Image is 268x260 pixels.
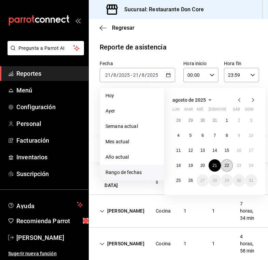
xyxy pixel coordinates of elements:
[176,163,181,168] abbr: 18 de agosto de 2025
[184,144,196,157] button: 12 de agosto de 2025
[188,148,193,153] abbr: 12 de agosto de 2025
[118,72,130,78] input: ----
[221,107,226,114] abbr: viernes
[172,97,206,103] span: agosto de 2025
[156,240,171,247] div: Cocina
[209,107,249,114] abbr: jueves
[238,118,240,123] abbr: 2 de agosto de 2025
[100,42,167,52] div: Reporte de asistencia
[16,201,74,209] span: Ayuda
[94,205,150,217] div: Cell
[233,107,240,114] abbr: sábado
[156,207,171,215] div: Cocina
[16,233,83,242] span: [PERSON_NAME]
[200,163,205,168] abbr: 20 de agosto de 2025
[225,178,229,183] abbr: 29 de agosto de 2025
[105,107,158,115] span: Ayer
[116,72,118,78] span: /
[237,178,241,183] abbr: 30 de agosto de 2025
[172,144,184,157] button: 11 de agosto de 2025
[89,195,268,228] div: Row
[141,72,145,78] input: --
[89,162,268,195] div: Row
[145,72,147,78] span: /
[105,154,158,161] span: Año actual
[221,144,233,157] button: 15 de agosto de 2025
[235,198,263,225] div: Cell
[225,163,229,168] abbr: 22 de agosto de 2025
[105,138,158,145] span: Mes actual
[226,133,228,138] abbr: 8 de agosto de 2025
[221,159,233,172] button: 22 de agosto de 2025
[188,178,193,183] abbr: 26 de agosto de 2025
[197,107,203,114] abbr: miércoles
[75,18,81,23] button: open_drawer_menu
[188,118,193,123] abbr: 29 de julio de 2025
[197,174,209,187] button: 27 de agosto de 2025
[238,133,240,138] abbr: 9 de agosto de 2025
[172,129,184,142] button: 4 de agosto de 2025
[249,148,253,153] abbr: 17 de agosto de 2025
[16,102,83,112] span: Configuración
[212,118,217,123] abbr: 31 de julio de 2025
[18,45,73,52] span: Pregunta a Parrot AI
[197,129,209,142] button: 6 de agosto de 2025
[184,114,196,127] button: 29 de julio de 2025
[8,41,84,55] button: Pregunta a Parrot AI
[225,148,229,153] abbr: 15 de agosto de 2025
[172,107,180,114] abbr: lunes
[94,140,142,159] div: HeadCell
[100,61,175,66] label: Fecha
[176,178,181,183] abbr: 25 de agosto de 2025
[184,107,193,114] abbr: martes
[212,178,217,183] abbr: 28 de agosto de 2025
[233,114,245,127] button: 2 de agosto de 2025
[105,169,158,176] span: Rango de fechas
[201,133,204,138] abbr: 6 de agosto de 2025
[245,174,257,187] button: 31 de agosto de 2025
[221,174,233,187] button: 29 de agosto de 2025
[245,107,254,114] abbr: domingo
[245,114,257,127] button: 3 de agosto de 2025
[250,118,252,123] abbr: 3 de agosto de 2025
[207,237,220,250] div: Cell
[237,148,241,153] abbr: 16 de agosto de 2025
[172,114,184,127] button: 28 de julio de 2025
[177,133,180,138] abbr: 4 de agosto de 2025
[178,205,192,217] div: Cell
[16,153,83,162] span: Inventarios
[8,250,83,257] span: Sugerir nueva función
[209,159,221,172] button: 21 de agosto de 2025
[105,92,158,99] span: Hoy
[188,163,193,168] abbr: 19 de agosto de 2025
[176,148,181,153] abbr: 11 de agosto de 2025
[147,72,158,78] input: ----
[233,174,245,187] button: 30 de agosto de 2025
[221,129,233,142] button: 8 de agosto de 2025
[105,123,158,130] span: Semana actual
[94,165,150,192] div: Cell
[245,144,257,157] button: 17 de agosto de 2025
[209,114,221,127] button: 31 de julio de 2025
[16,86,83,95] span: Menú
[16,119,83,128] span: Personal
[113,72,116,78] input: --
[235,230,263,257] div: Cell
[150,205,176,217] div: Cell
[178,237,192,250] div: Cell
[150,237,176,250] div: Cell
[184,159,196,172] button: 19 de agosto de 2025
[172,159,184,172] button: 18 de agosto de 2025
[172,174,184,187] button: 25 de agosto de 2025
[209,174,221,187] button: 28 de agosto de 2025
[105,72,111,78] input: --
[16,136,83,145] span: Facturación
[200,148,205,153] abbr: 13 de agosto de 2025
[226,118,228,123] abbr: 1 de agosto de 2025
[209,144,221,157] button: 14 de agosto de 2025
[197,144,209,157] button: 13 de agosto de 2025
[245,129,257,142] button: 10 de agosto de 2025
[94,237,150,250] div: Cell
[183,61,218,66] label: Hora inicio
[233,144,245,157] button: 16 de agosto de 2025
